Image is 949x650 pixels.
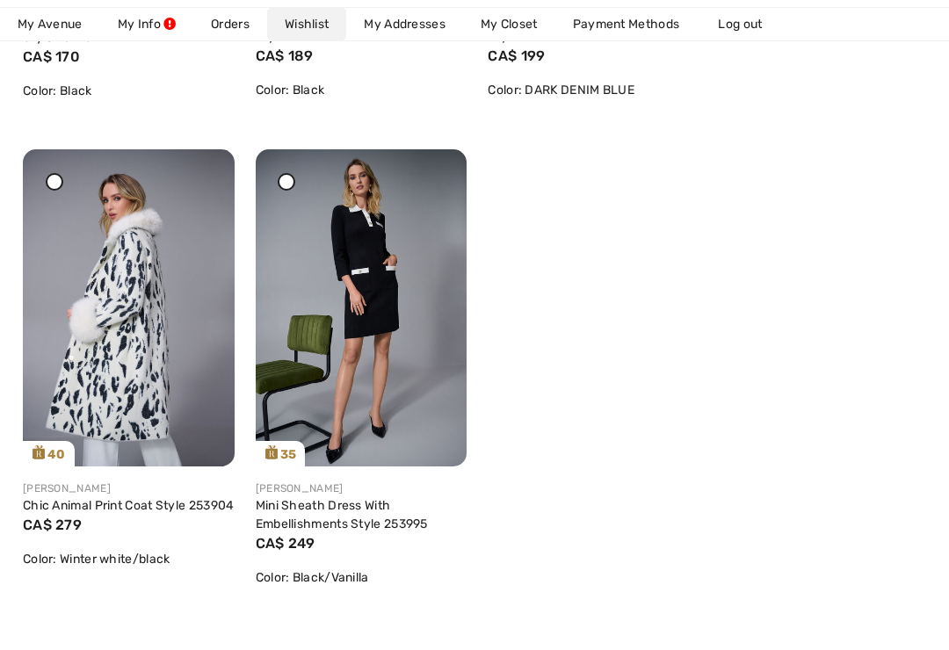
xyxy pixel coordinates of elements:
[488,81,699,99] div: Color: DARK DENIM BLUE
[23,516,82,533] span: CA$ 279
[700,8,797,40] a: Log out
[488,47,545,64] span: CA$ 199
[23,11,179,45] a: Crew Neck Casual Pullover Style 254101
[23,480,235,496] div: [PERSON_NAME]
[555,8,698,40] a: Payment Methods
[18,15,83,33] span: My Avenue
[23,48,80,65] span: CA$ 170
[346,8,463,40] a: My Addresses
[23,498,235,513] a: Chic Animal Print Coat Style 253904
[256,149,467,466] a: 35
[256,81,467,99] div: Color: Black
[256,535,315,552] span: CA$ 249
[23,550,235,568] div: Color: Winter white/black
[193,8,267,40] a: Orders
[256,568,467,587] div: Color: Black/Vanilla
[463,8,555,40] a: My Closet
[256,480,467,496] div: [PERSON_NAME]
[256,498,428,531] a: Mini Sheath Dress With Embellishments Style 253995
[23,149,235,466] img: joseph-ribkoff-outerwear-winter-white-black_253904_1_85d9_search.jpg
[256,47,314,64] span: CA$ 189
[267,8,346,40] a: Wishlist
[100,8,193,40] a: My Info
[23,82,235,100] div: Color: Black
[256,149,467,466] img: joseph-ribkoff-dresses-jumpsuits-black-vanilla_253995_2_767f_search.jpg
[23,149,235,466] a: 40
